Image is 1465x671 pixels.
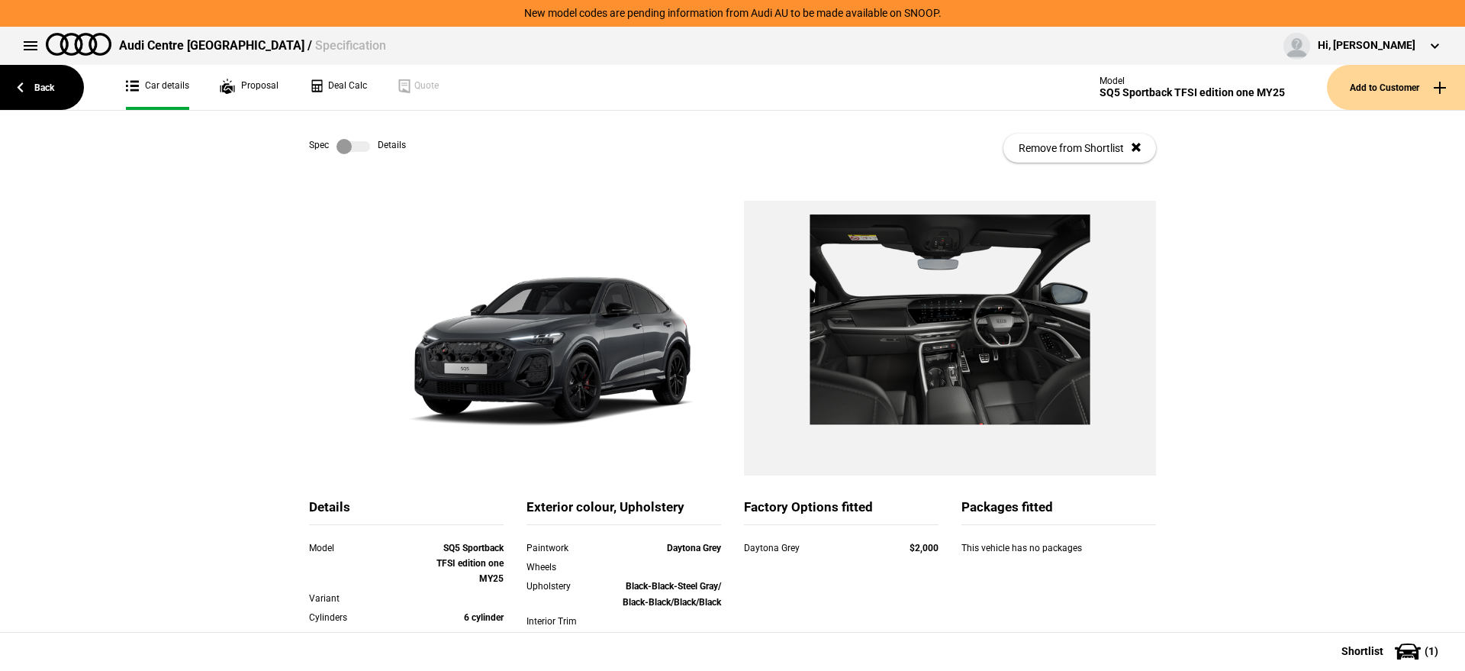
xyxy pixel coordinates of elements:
div: Cylinders [309,610,426,625]
strong: SQ5 Sportback TFSI edition one MY25 [436,543,504,585]
div: Interior Trim [526,614,604,629]
strong: $2,000 [910,543,939,553]
span: Specification [315,38,386,53]
span: Shortlist [1341,646,1383,656]
strong: Daytona Grey [667,543,721,553]
div: Daytona Grey [744,540,881,556]
button: Shortlist(1) [1318,632,1465,670]
div: Exterior colour, Upholstery [526,498,721,525]
button: Add to Customer [1327,65,1465,110]
div: Audi Centre [GEOGRAPHIC_DATA] / [119,37,386,54]
strong: 6 cylinder [464,612,504,623]
div: Hi, [PERSON_NAME] [1318,38,1415,53]
button: Remove from Shortlist [1003,134,1156,163]
div: Packages fitted [961,498,1156,525]
div: Capacity cm3 [309,630,426,645]
div: Paintwork [526,540,604,556]
div: Details [309,498,504,525]
div: Variant [309,591,426,606]
div: Model [309,540,426,556]
a: Proposal [220,65,279,110]
div: Model [1100,76,1285,86]
a: Deal Calc [309,65,367,110]
div: Wheels [526,560,604,575]
strong: Black-Black-Steel Gray/ Black-Black/Black/Black [623,581,721,607]
div: SQ5 Sportback TFSI edition one MY25 [1100,86,1285,99]
span: ( 1 ) [1425,646,1438,656]
div: Upholstery [526,579,604,594]
div: This vehicle has no packages [961,540,1156,571]
div: Spec Details [309,139,406,154]
div: Factory Options fitted [744,498,939,525]
a: Car details [126,65,189,110]
img: audi.png [46,33,111,56]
